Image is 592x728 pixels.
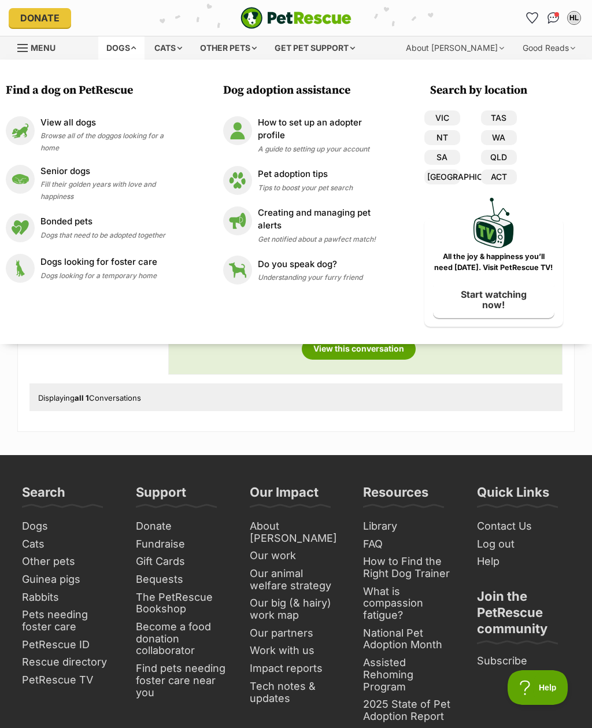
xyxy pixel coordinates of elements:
[131,518,234,535] a: Donate
[223,166,252,195] img: Pet adoption tips
[17,553,120,571] a: Other pets
[223,256,390,284] a: Do you speak dog? Do you speak dog? Understanding your furry friend
[6,254,35,283] img: Dogs looking for foster care
[358,654,461,696] a: Assisted Rehoming Program
[223,206,390,245] a: Creating and managing pet alerts Creating and managing pet alerts Get notified about a pawfect ma...
[547,12,560,24] img: chat-41dd97257d64d25036548639549fe6c8038ab92f7586957e7f3b1b290dea8141.svg
[481,110,517,125] a: TAS
[17,589,120,607] a: Rabbits
[258,116,390,142] p: How to set up an adopter profile
[40,131,164,152] span: Browse all of the doggos looking for a home
[17,535,120,553] a: Cats
[258,183,353,192] span: Tips to boost your pet search
[481,130,517,145] a: WA
[245,565,347,594] a: Our animal welfare strategy
[31,43,55,53] span: Menu
[358,535,461,553] a: FAQ
[75,393,89,402] strong: all 1
[6,116,35,145] img: View all dogs
[430,83,563,99] h3: Search by location
[240,7,351,29] a: PetRescue
[38,393,141,402] span: Displaying Conversations
[267,36,363,60] div: Get pet support
[223,116,390,154] a: How to set up an adopter profile How to set up an adopter profile A guide to setting up your account
[302,338,416,359] a: View this conversation
[146,36,190,60] div: Cats
[223,256,252,284] img: Do you speak dog?
[223,166,390,195] a: Pet adoption tips Pet adoption tips Tips to boost your pet search
[131,618,234,660] a: Become a food donation collaborator
[245,624,347,642] a: Our partners
[250,484,319,507] h3: Our Impact
[424,130,460,145] a: NT
[192,36,265,60] div: Other pets
[98,36,145,60] div: Dogs
[6,213,35,242] img: Bonded pets
[472,553,575,571] a: Help
[523,9,583,27] ul: Account quick links
[240,7,351,29] img: logo-e224e6f780fb5917bec1dbf3a21bbac754714ae5b6737aabdf751b685950b380.svg
[258,168,353,181] p: Pet adoption tips
[258,258,362,271] p: Do you speak dog?
[424,110,460,125] a: VIC
[473,198,514,248] img: PetRescue TV logo
[6,165,183,202] a: Senior dogs Senior dogs Fill their golden years with love and happiness
[245,594,347,624] a: Our big (& hairy) work map
[6,165,35,194] img: Senior dogs
[523,9,542,27] a: Favourites
[40,231,165,239] span: Dogs that need to be adopted together
[398,36,512,60] div: About [PERSON_NAME]
[131,660,234,701] a: Find pets needing foster care near you
[245,660,347,678] a: Impact reports
[17,636,120,654] a: PetRescue ID
[472,652,575,670] a: Subscribe
[245,678,347,707] a: Tech notes & updates
[22,484,65,507] h3: Search
[258,145,369,153] span: A guide to setting up your account
[131,589,234,618] a: The PetRescue Bookshop
[481,150,517,165] a: QLD
[17,571,120,589] a: Guinea pigs
[17,671,120,689] a: PetRescue TV
[17,606,120,635] a: Pets needing foster care
[477,484,549,507] h3: Quick Links
[424,169,460,184] a: [GEOGRAPHIC_DATA]
[565,9,583,27] button: My account
[40,180,156,201] span: Fill their golden years with love and happiness
[6,254,183,283] a: Dogs looking for foster care Dogs looking for foster care Dogs looking for a temporary home
[568,12,580,24] div: HL
[481,169,517,184] a: ACT
[433,252,554,274] p: All the joy & happiness you’ll need [DATE]. Visit PetRescue TV!
[258,206,390,232] p: Creating and managing pet alerts
[358,583,461,624] a: What is compassion fatigue?
[508,670,569,705] iframe: Help Scout Beacon - Open
[358,624,461,654] a: National Pet Adoption Month
[40,165,183,178] p: Senior dogs
[258,235,376,243] span: Get notified about a pawfect match!
[136,484,186,507] h3: Support
[245,547,347,565] a: Our work
[9,8,71,28] a: Donate
[433,281,554,319] a: Start watching now!
[223,206,252,235] img: Creating and managing pet alerts
[544,9,563,27] a: Conversations
[17,36,64,57] a: Menu
[258,273,362,282] span: Understanding your furry friend
[363,484,428,507] h3: Resources
[358,696,461,725] a: 2025 State of Pet Adoption Report
[358,553,461,582] a: How to Find the Right Dog Trainer
[131,571,234,589] a: Bequests
[515,36,583,60] div: Good Reads
[424,150,460,165] a: SA
[131,553,234,571] a: Gift Cards
[472,535,575,553] a: Log out
[40,215,165,228] p: Bonded pets
[6,116,183,153] a: View all dogs View all dogs Browse all of the doggos looking for a home
[245,518,347,547] a: About [PERSON_NAME]
[40,116,183,130] p: View all dogs
[245,642,347,660] a: Work with us
[472,518,575,535] a: Contact Us
[131,535,234,553] a: Fundraise
[223,83,395,99] h3: Dog adoption assistance
[6,213,183,242] a: Bonded pets Bonded pets Dogs that need to be adopted together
